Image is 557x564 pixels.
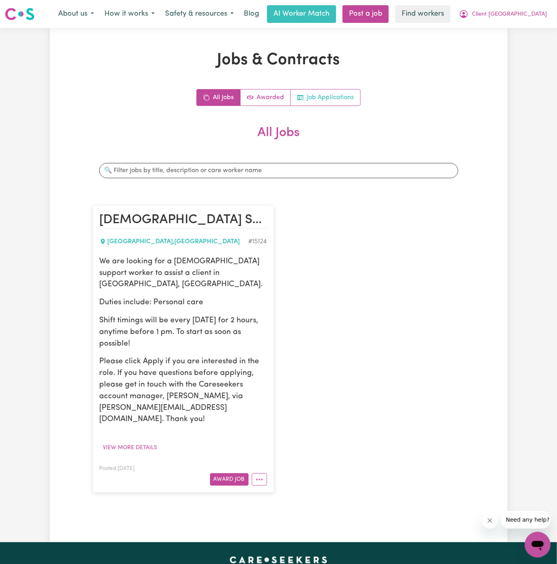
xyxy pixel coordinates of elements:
[160,6,239,22] button: Safety & resources
[93,51,465,70] h1: Jobs & Contracts
[501,511,551,529] iframe: Message from company
[100,297,267,309] p: Duties include: Personal care
[343,5,389,23] a: Post a job
[395,5,451,23] a: Find workers
[100,356,267,426] p: Please click Apply if you are interested in the role. If you have questions before applying, plea...
[230,557,327,563] a: Careseekers home page
[267,5,336,23] a: AI Worker Match
[472,10,547,19] span: Client [GEOGRAPHIC_DATA]
[99,163,458,178] input: 🔍 Filter jobs by title, description or care worker name
[5,5,35,23] a: Careseekers logo
[93,125,465,153] h2: All Jobs
[53,6,99,22] button: About us
[100,256,267,291] p: We are looking for a [DEMOGRAPHIC_DATA] support worker to assist a client in [GEOGRAPHIC_DATA], [...
[241,90,291,106] a: Active jobs
[100,212,267,228] h2: Female Support Worker Needed In Lane Cove, NSW
[100,442,161,454] button: View more details
[482,513,498,529] iframe: Close message
[210,473,249,486] button: Award Job
[100,466,135,471] span: Posted: [DATE]
[249,237,267,246] div: Job ID #15124
[197,90,241,106] a: All jobs
[100,237,249,246] div: [GEOGRAPHIC_DATA] , [GEOGRAPHIC_DATA]
[252,473,267,486] button: More options
[291,90,360,106] a: Job applications
[239,5,264,23] a: Blog
[454,6,552,22] button: My Account
[525,532,551,558] iframe: Button to launch messaging window
[99,6,160,22] button: How it works
[100,315,267,350] p: Shift timings will be every [DATE] for 2 hours, anytime before 1 pm. To start as soon as possible!
[5,7,35,21] img: Careseekers logo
